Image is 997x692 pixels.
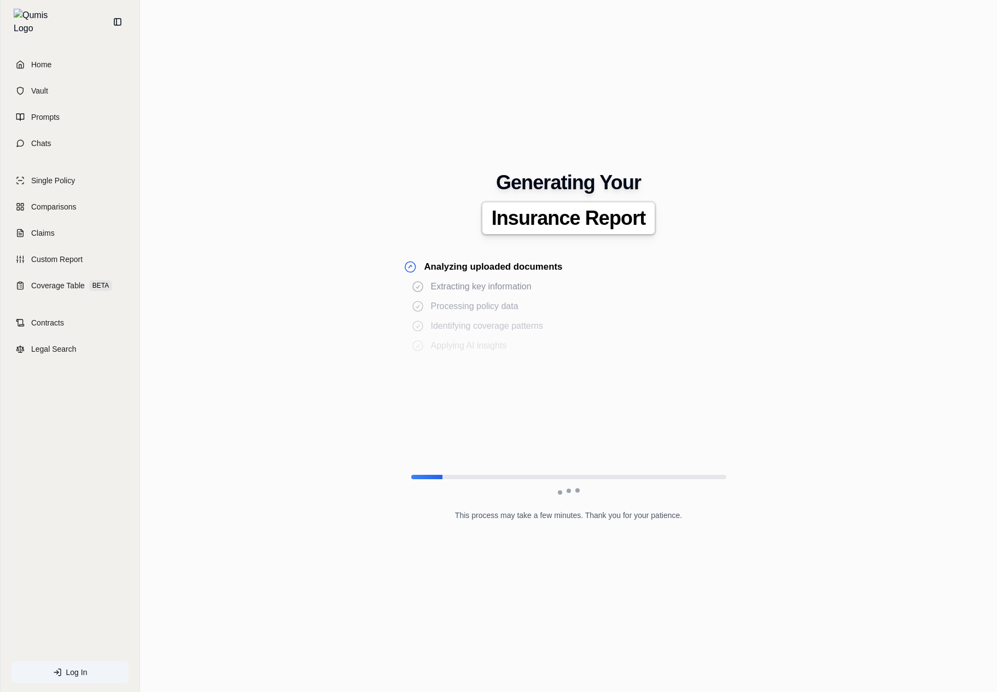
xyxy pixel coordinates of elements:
[7,105,133,129] a: Prompts
[31,344,77,354] span: Legal Search
[66,667,88,678] span: Log In
[89,280,112,291] span: BETA
[31,59,51,70] span: Home
[7,53,133,77] a: Home
[7,79,133,103] a: Vault
[31,280,85,291] span: Coverage Table
[31,175,75,186] span: Single Policy
[14,9,55,35] img: Qumis Logo
[455,510,682,521] p: This process may take a few minutes. Thank you for your patience.
[496,172,641,194] span: Generating Your
[492,207,646,229] span: Insurance Report
[31,112,60,123] span: Prompts
[31,254,83,265] span: Custom Report
[31,201,76,212] span: Comparisons
[31,138,51,149] span: Chats
[431,339,507,352] span: Applying AI insights
[431,300,518,313] span: Processing policy data
[7,274,133,298] a: Coverage TableBETA
[7,247,133,271] a: Custom Report
[31,317,64,328] span: Contracts
[431,319,543,333] span: Identifying coverage patterns
[424,260,562,274] span: Analyzing uploaded documents
[11,661,129,683] a: Log In
[7,221,133,245] a: Claims
[31,85,48,96] span: Vault
[7,195,133,219] a: Comparisons
[7,337,133,361] a: Legal Search
[7,131,133,155] a: Chats
[7,311,133,335] a: Contracts
[31,228,55,239] span: Claims
[431,280,532,293] span: Extracting key information
[7,168,133,193] a: Single Policy
[109,13,126,31] button: Collapse sidebar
